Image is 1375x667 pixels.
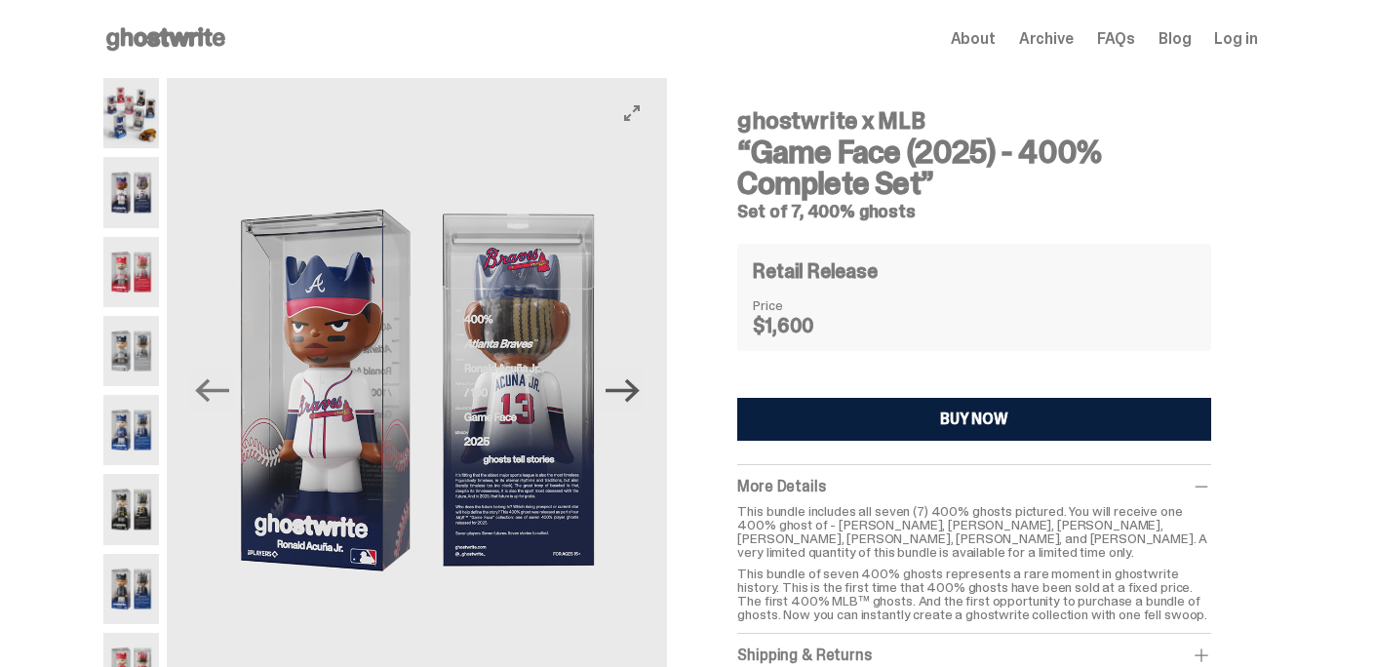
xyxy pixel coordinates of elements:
img: 07-ghostwrite-mlb-game-face-complete-set-juan-soto.png [103,554,160,624]
div: BUY NOW [940,412,1008,427]
img: 05-ghostwrite-mlb-game-face-complete-set-shohei-ohtani.png [103,395,160,465]
button: View full-screen [620,101,644,125]
a: Log in [1214,31,1257,47]
img: 02-ghostwrite-mlb-game-face-complete-set-ronald-acuna-jr.png [103,157,160,227]
button: Next [601,370,644,412]
img: 01-ghostwrite-mlb-game-face-complete-set.png [103,78,160,148]
dt: Price [753,298,850,312]
p: This bundle of seven 400% ghosts represents a rare moment in ghostwrite history. This is the firs... [737,567,1210,621]
a: About [951,31,996,47]
img: 04-ghostwrite-mlb-game-face-complete-set-aaron-judge.png [103,316,160,386]
a: Archive [1019,31,1074,47]
h4: Retail Release [753,261,877,281]
button: BUY NOW [737,398,1210,441]
a: Blog [1159,31,1191,47]
span: More Details [737,476,825,496]
div: Shipping & Returns [737,646,1210,665]
h3: “Game Face (2025) - 400% Complete Set” [737,137,1210,199]
img: 06-ghostwrite-mlb-game-face-complete-set-paul-skenes.png [103,474,160,544]
img: 03-ghostwrite-mlb-game-face-complete-set-bryce-harper.png [103,237,160,307]
button: Previous [190,370,233,412]
p: This bundle includes all seven (7) 400% ghosts pictured. You will receive one 400% ghost of - [PE... [737,504,1210,559]
dd: $1,600 [753,316,850,335]
h4: ghostwrite x MLB [737,109,1210,133]
a: FAQs [1097,31,1135,47]
h5: Set of 7, 400% ghosts [737,203,1210,220]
